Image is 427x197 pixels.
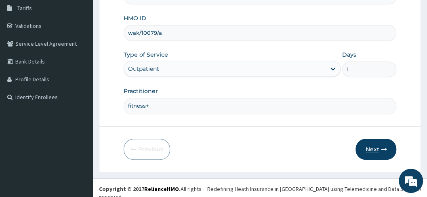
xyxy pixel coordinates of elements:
input: Enter HMO ID [124,25,397,41]
button: Previous [124,139,170,160]
div: Redefining Heath Insurance in [GEOGRAPHIC_DATA] using Telemedicine and Data Science! [207,185,421,193]
div: Minimize live chat window [133,4,152,23]
label: Type of Service [124,51,168,59]
span: We're online! [47,51,111,133]
label: Days [342,51,356,59]
a: RelianceHMO [144,185,179,193]
strong: Copyright © 2017 . [99,185,181,193]
label: HMO ID [124,14,146,22]
input: Enter Name [124,98,397,114]
textarea: Type your message and hit 'Enter' [4,120,154,148]
span: Tariffs [17,4,32,12]
button: Next [355,139,396,160]
div: Chat with us now [42,45,136,56]
label: Practitioner [124,87,158,95]
img: d_794563401_company_1708531726252_794563401 [15,40,33,61]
